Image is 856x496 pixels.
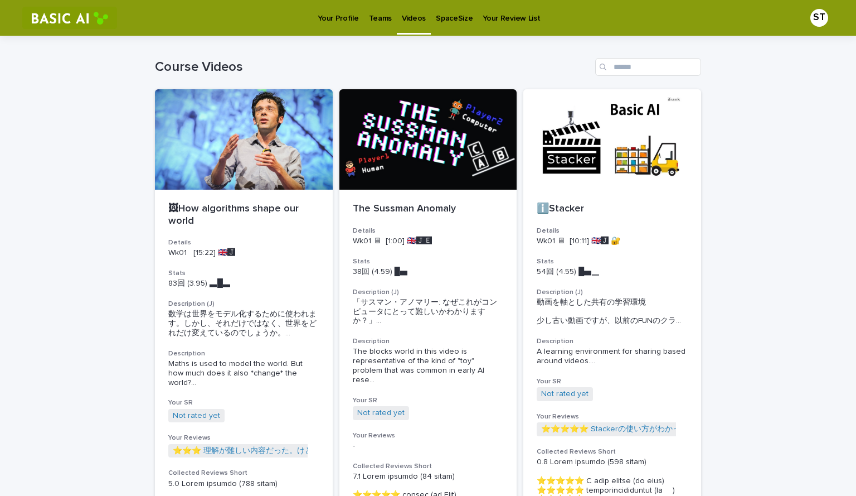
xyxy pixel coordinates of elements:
div: 動画を軸とした共有の学習環境 少し古い動画ですが、以前のFUNのクラスシステム「manaba」をご覧いただけます。 0:00 Stackerを用いる理由 0:52 講義の検索方法 1:09 学習... [537,298,688,326]
img: RtIB8pj2QQiOZo6waziI [22,7,117,29]
h3: Your Reviews [168,434,319,442]
h3: Description [168,349,319,358]
a: ⭐️⭐️⭐️ 理解が難しい内容だった。けど、話は面白かった！ (by toya) [173,446,416,456]
h3: Details [353,227,504,235]
h3: Stats [353,257,504,266]
h3: Description (J) [168,300,319,309]
p: Wk01 [15:22] 🇬🇧🅹️ [168,248,319,258]
span: The blocks world in this video is representative of the kind of "toy" problem that was common in ... [353,347,504,384]
h3: Description [537,337,688,346]
div: 「サスマン・アノマリー: なぜこれがコンピュータにとって難しいかわかりますか？」 この動画に登場するブロックの世界は、初期のAI研究でよく見られた「おもちゃ」のように身近な問題の代表です。 サス... [353,298,504,326]
span: A learning environment for sharing based around videos. ... [537,347,688,366]
h3: Collected Reviews Short [353,462,504,471]
h3: Collected Reviews Short [537,447,688,456]
h3: Your SR [168,398,319,407]
p: Wk01 🖥 [10:11] 🇬🇧🅹️ 🔐 [537,237,688,246]
div: 数学は世界をモデル化するために使われます。しかし、それだけではなく、世界をどれだけ変えているのでしょうか。 ブラックボックス」という言葉を耳にすることがありますが、これは実際には理解できない方法... [168,310,319,338]
div: Maths is used to model the world. But how much does it also *change* the world? You will hear the... [168,359,319,387]
h1: Course Videos [155,59,591,75]
a: Not rated yet [173,411,220,421]
h3: Description (J) [353,288,504,297]
p: 38回 (4.59) █▅ [353,267,504,277]
h3: Details [537,227,688,235]
h3: Collected Reviews Short [168,469,319,478]
h3: Details [168,238,319,247]
h3: Your SR [353,396,504,405]
span: 「サスマン・アノマリー: なぜこれがコンピュータにとって難しいかわかりますか？」 ... [353,298,504,326]
span: 数学は世界をモデル化するために使われます。しかし、それだけではなく、世界をどれだけ変えているのでしょうか。 ... [168,310,319,338]
div: ST [810,9,828,27]
h3: Description (J) [537,288,688,297]
p: 🖼How algorithms shape our world [168,203,319,227]
p: - [353,441,504,451]
div: A learning environment for sharing based around videos. The video is a little old, and you can se... [537,347,688,366]
span: Maths is used to model the world. But how much does it also *change* the world? ... [168,359,319,387]
p: 83回 (3.95) ▃█▃ [168,279,319,288]
h3: Description [353,337,504,346]
p: The Sussman Anomaly [353,203,504,215]
p: 54回 (4.55) █▅▁ [537,267,688,277]
input: Search [595,58,701,76]
h3: Stats [168,269,319,278]
a: ⭐️⭐️⭐️⭐️⭐️ Stackerの使い方がわかった！ (by toya) [541,425,729,434]
a: Not rated yet [357,408,405,418]
span: 動画を軸とした共有の学習環境 少し古い動画ですが、以前のFUNのクラ ... [537,298,688,326]
h3: Your Reviews [537,412,688,421]
a: Not rated yet [541,389,588,399]
p: Wk01 🖥 [1:00] 🇬🇧🅹️🅴️ [353,237,504,246]
h3: Your SR [537,377,688,386]
p: ℹ️Stacker [537,203,688,215]
h3: Your Reviews [353,431,504,440]
h3: Stats [537,257,688,266]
